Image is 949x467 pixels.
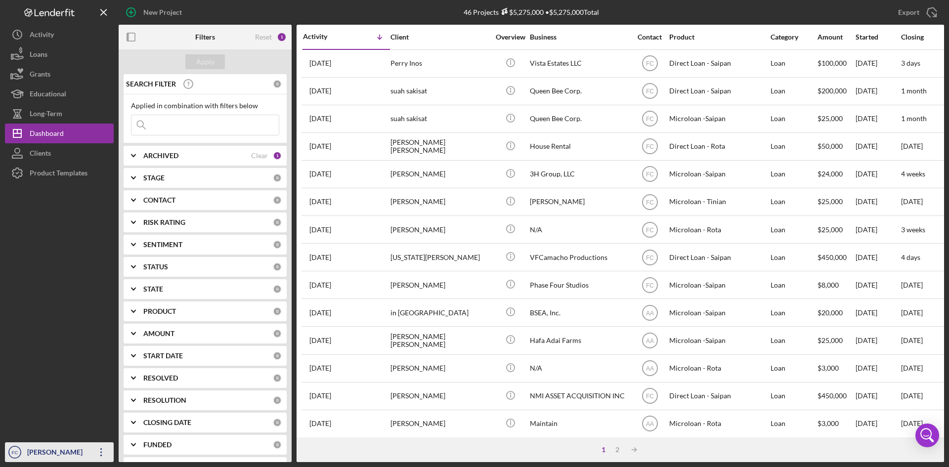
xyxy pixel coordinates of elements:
[856,327,900,353] div: [DATE]
[771,411,817,437] div: Loan
[771,383,817,409] div: Loan
[5,84,114,104] a: Educational
[856,411,900,437] div: [DATE]
[30,64,50,86] div: Grants
[901,419,923,427] time: [DATE]
[273,262,282,271] div: 0
[273,351,282,360] div: 0
[309,309,331,317] time: 2025-08-18 10:03
[669,106,768,132] div: Microloan -Saipan
[131,102,279,110] div: Applied in combination with filters below
[185,54,225,69] button: Apply
[390,272,489,298] div: [PERSON_NAME]
[856,272,900,298] div: [DATE]
[818,336,843,344] span: $25,000
[771,50,817,77] div: Loan
[273,80,282,88] div: 0
[856,355,900,382] div: [DATE]
[856,189,900,215] div: [DATE]
[669,78,768,104] div: Direct Loan - Saipan
[818,114,843,123] span: $25,000
[277,32,287,42] div: 1
[669,383,768,409] div: Direct Loan - Saipan
[143,285,163,293] b: STATE
[530,383,629,409] div: NMI ASSET ACQUISITION INC
[669,299,768,326] div: Microloan -Saipan
[901,391,923,400] time: [DATE]
[771,355,817,382] div: Loan
[898,2,919,22] div: Export
[273,418,282,427] div: 0
[771,106,817,132] div: Loan
[5,44,114,64] a: Loans
[888,2,944,22] button: Export
[390,327,489,353] div: [PERSON_NAME] [PERSON_NAME]
[143,396,186,404] b: RESOLUTION
[309,392,331,400] time: 2025-07-31 05:31
[5,442,114,462] button: FC[PERSON_NAME]
[646,226,654,233] text: FC
[771,189,817,215] div: Loan
[818,86,847,95] span: $200,000
[390,33,489,41] div: Client
[390,133,489,160] div: [PERSON_NAME] [PERSON_NAME]
[273,440,282,449] div: 0
[818,391,847,400] span: $450,000
[309,115,331,123] time: 2025-09-24 03:06
[646,254,654,261] text: FC
[669,411,768,437] div: Microloan - Rota
[771,244,817,270] div: Loan
[669,272,768,298] div: Microloan -Saipan
[390,106,489,132] div: suah sakisat
[5,104,114,124] button: Long-Term
[273,329,282,338] div: 0
[309,420,331,427] time: 2025-07-25 02:15
[309,198,331,206] time: 2025-09-17 03:22
[273,285,282,294] div: 0
[646,171,654,178] text: FC
[390,78,489,104] div: suah sakisat
[309,337,331,344] time: 2025-08-14 05:40
[143,263,168,271] b: STATUS
[303,33,346,41] div: Activity
[255,33,272,41] div: Reset
[309,364,331,372] time: 2025-08-10 23:09
[646,365,653,372] text: AA
[856,133,900,160] div: [DATE]
[646,309,653,316] text: AA
[856,161,900,187] div: [DATE]
[771,161,817,187] div: Loan
[143,441,172,449] b: FUNDED
[646,421,653,427] text: AA
[530,299,629,326] div: BSEA, Inc.
[901,170,925,178] time: 4 weeks
[530,189,629,215] div: [PERSON_NAME]
[530,106,629,132] div: Queen Bee Corp.
[143,374,178,382] b: RESOLVED
[915,424,939,447] div: Open Intercom Messenger
[669,244,768,270] div: Direct Loan - Saipan
[309,281,331,289] time: 2025-08-22 02:35
[901,336,923,344] time: [DATE]
[390,355,489,382] div: [PERSON_NAME]
[818,197,843,206] span: $25,000
[273,396,282,405] div: 0
[818,364,839,372] span: $3,000
[901,225,925,234] time: 3 weeks
[5,143,114,163] button: Clients
[901,281,923,289] time: [DATE]
[669,327,768,353] div: Microloan -Saipan
[856,383,900,409] div: [DATE]
[273,151,282,160] div: 1
[5,163,114,183] a: Product Templates
[818,59,847,67] span: $100,000
[5,25,114,44] button: Activity
[309,226,331,234] time: 2025-09-09 02:44
[631,33,668,41] div: Contact
[126,80,176,88] b: SEARCH FILTER
[646,393,654,400] text: FC
[273,218,282,227] div: 0
[30,44,47,67] div: Loans
[901,142,923,150] time: [DATE]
